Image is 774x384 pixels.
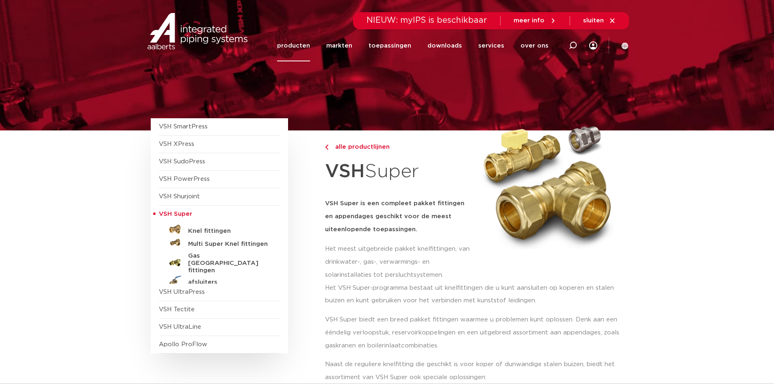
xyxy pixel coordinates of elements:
[325,197,472,236] h5: VSH Super is een compleet pakket fittingen en appendages geschikt voor de meest uiteenlopende toe...
[589,37,597,54] div: my IPS
[188,252,269,274] h5: Gas [GEOGRAPHIC_DATA] fittingen
[159,289,205,295] a: VSH UltraPress
[277,30,549,61] nav: Menu
[277,30,310,61] a: producten
[159,341,207,347] a: Apollo ProFlow
[514,17,544,24] span: meer info
[159,249,280,274] a: Gas [GEOGRAPHIC_DATA] fittingen
[326,30,352,61] a: markten
[325,162,365,181] strong: VSH
[369,30,411,61] a: toepassingen
[427,30,462,61] a: downloads
[159,324,201,330] a: VSH UltraLine
[188,241,269,248] h5: Multi Super Knel fittingen
[159,176,210,182] a: VSH PowerPress
[325,243,472,282] p: Het meest uitgebreide pakket knelfittingen, van drinkwater-, gas-, verwarmings- en solarinstallat...
[159,211,192,217] span: VSH Super
[159,223,280,236] a: Knel fittingen
[325,145,328,150] img: chevron-right.svg
[159,193,200,200] a: VSH Shurjoint
[330,144,390,150] span: alle productlijnen
[159,274,280,287] a: afsluiters
[366,16,487,24] span: NIEUW: myIPS is beschikbaar
[478,30,504,61] a: services
[325,156,472,187] h1: Super
[325,358,624,384] p: Naast de reguliere knelfitting die geschikt is voor koper of dunwandige stalen buizen, biedt het ...
[159,158,205,165] a: VSH SudoPress
[188,279,269,286] h5: afsluiters
[159,236,280,249] a: Multi Super Knel fittingen
[188,228,269,235] h5: Knel fittingen
[583,17,616,24] a: sluiten
[159,306,195,312] a: VSH Tectite
[520,30,549,61] a: over ons
[159,141,194,147] a: VSH XPress
[514,17,557,24] a: meer info
[583,17,604,24] span: sluiten
[325,142,472,152] a: alle productlijnen
[325,282,624,308] p: Het VSH Super-programma bestaat uit knelfittingen die u kunt aansluiten op koperen en stalen buiz...
[325,313,624,352] p: VSH Super biedt een breed pakket fittingen waarmee u problemen kunt oplossen. Denk aan een ééndel...
[159,124,208,130] a: VSH SmartPress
